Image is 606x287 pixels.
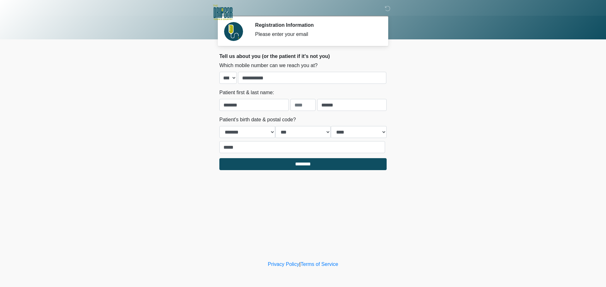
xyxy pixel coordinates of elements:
img: The DRIPBaR Town & Country Crossing Logo [213,5,233,21]
label: Patient first & last name: [219,89,274,96]
label: Patient's birth date & postal code? [219,116,296,123]
img: Agent Avatar [224,22,243,41]
label: Which mobile number can we reach you at? [219,62,318,69]
a: Privacy Policy [268,261,300,267]
a: | [299,261,300,267]
h2: Tell us about you (or the patient if it's not you) [219,53,387,59]
a: Terms of Service [300,261,338,267]
div: Please enter your email [255,31,377,38]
